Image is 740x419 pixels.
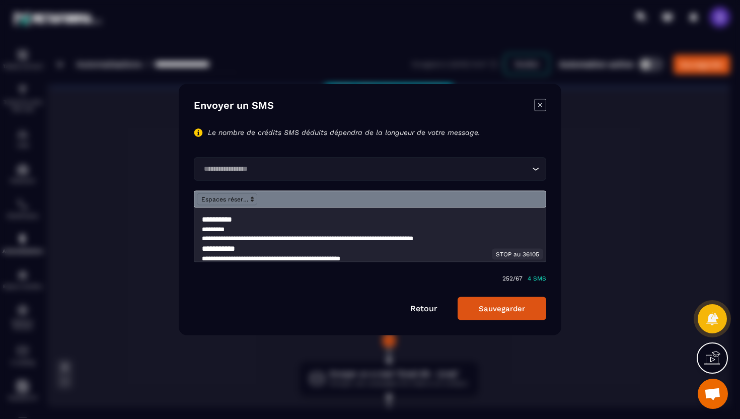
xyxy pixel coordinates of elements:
[515,275,523,282] p: 67
[502,275,515,282] p: 252/
[458,297,546,320] button: Sauvegarder
[410,304,437,313] a: Retour
[194,99,274,113] h4: Envoyer un SMS
[698,379,728,409] div: Ouvrir le chat
[200,164,530,175] input: Search for option
[194,158,546,181] div: Search for option
[208,128,480,137] p: Le nombre de crédits SMS déduits dépendra de la longueur de votre message.
[528,275,546,282] p: 4 SMS
[492,249,543,260] div: STOP au 36105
